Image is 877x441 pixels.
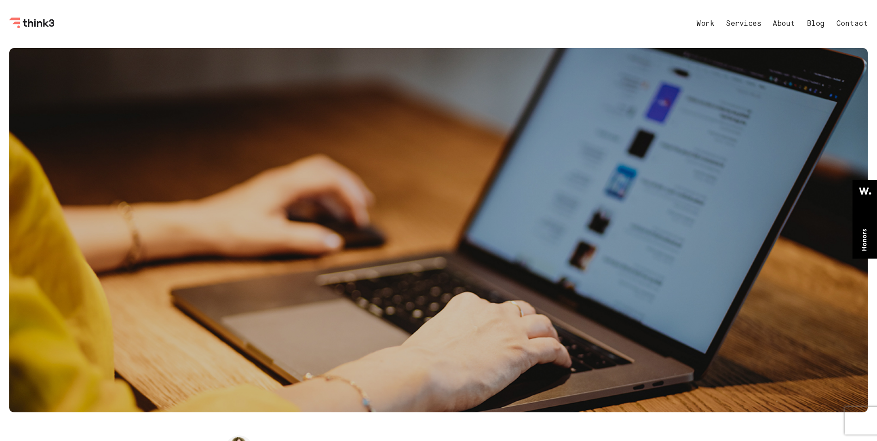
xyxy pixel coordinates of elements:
[696,20,714,28] a: Work
[9,21,55,30] a: Think3 Logo
[807,20,825,28] a: Blog
[836,20,868,28] a: Contact
[773,20,795,28] a: About
[726,20,761,28] a: Services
